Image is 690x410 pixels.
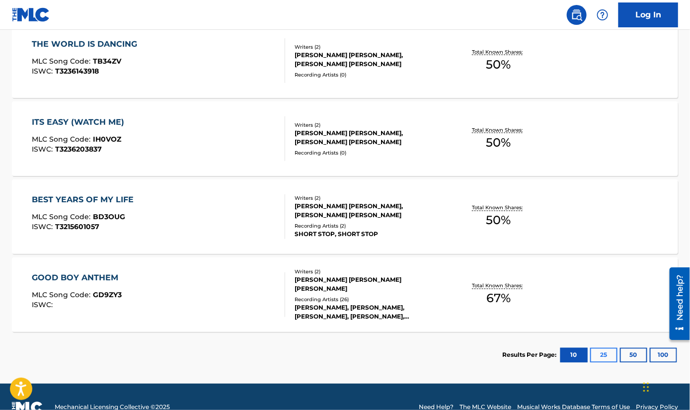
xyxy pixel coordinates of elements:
div: [PERSON_NAME], [PERSON_NAME], [PERSON_NAME], [PERSON_NAME], [PERSON_NAME] [295,304,443,322]
div: Recording Artists ( 0 ) [295,149,443,157]
div: Writers ( 2 ) [295,121,443,129]
span: MLC Song Code : [32,213,93,222]
div: BEST YEARS OF MY LIFE [32,194,139,206]
p: Total Known Shares: [472,48,525,56]
span: ISWC : [32,145,55,154]
a: Log In [618,2,678,27]
span: TB34ZV [93,57,121,66]
a: THE WORLD IS DANCINGMLC Song Code:TB34ZVISWC:T3236143918Writers (2)[PERSON_NAME] [PERSON_NAME], [... [12,23,678,98]
span: GD9ZY3 [93,291,122,300]
a: BEST YEARS OF MY LIFEMLC Song Code:BD3OUGISWC:T3215601057Writers (2)[PERSON_NAME] [PERSON_NAME], ... [12,179,678,254]
iframe: Resource Center [662,264,690,344]
button: 10 [560,348,588,363]
img: MLC Logo [12,7,50,22]
div: Recording Artists ( 26 ) [295,296,443,304]
span: T3236143918 [55,67,99,76]
div: Drag [643,372,649,402]
button: 100 [650,348,677,363]
div: Help [593,5,613,25]
div: ITS EASY (WATCH ME) [32,116,129,128]
div: [PERSON_NAME] [PERSON_NAME], [PERSON_NAME] [PERSON_NAME] [295,202,443,220]
div: Writers ( 2 ) [295,268,443,276]
span: MLC Song Code : [32,57,93,66]
div: [PERSON_NAME] [PERSON_NAME], [PERSON_NAME] [PERSON_NAME] [295,129,443,147]
img: search [571,9,583,21]
a: GOOD BOY ANTHEMMLC Song Code:GD9ZY3ISWC:Writers (2)[PERSON_NAME] [PERSON_NAME] [PERSON_NAME]Recor... [12,257,678,332]
span: 50 % [486,56,511,74]
span: T3215601057 [55,223,99,232]
span: 50 % [486,212,511,230]
span: ISWC : [32,301,55,310]
span: ISWC : [32,223,55,232]
button: 50 [620,348,647,363]
span: BD3OUG [93,213,125,222]
p: Total Known Shares: [472,204,525,212]
span: T3236203837 [55,145,102,154]
button: 25 [590,348,617,363]
p: Total Known Shares: [472,126,525,134]
div: Recording Artists ( 2 ) [295,223,443,230]
div: Recording Artists ( 0 ) [295,71,443,79]
div: Writers ( 2 ) [295,43,443,51]
span: MLC Song Code : [32,135,93,144]
div: SHORT STOP, SHORT STOP [295,230,443,239]
div: [PERSON_NAME] [PERSON_NAME] [PERSON_NAME] [295,276,443,294]
div: [PERSON_NAME] [PERSON_NAME], [PERSON_NAME] [PERSON_NAME] [295,51,443,69]
a: ITS EASY (WATCH ME)MLC Song Code:IH0VOZISWC:T3236203837Writers (2)[PERSON_NAME] [PERSON_NAME], [P... [12,101,678,176]
div: GOOD BOY ANTHEM [32,272,123,284]
div: THE WORLD IS DANCING [32,38,142,50]
span: MLC Song Code : [32,291,93,300]
span: 50 % [486,134,511,152]
span: 67 % [486,290,511,308]
span: ISWC : [32,67,55,76]
span: IH0VOZ [93,135,121,144]
div: Writers ( 2 ) [295,195,443,202]
iframe: Chat Widget [640,362,690,410]
p: Results Per Page: [502,351,559,360]
a: Public Search [567,5,587,25]
img: help [597,9,609,21]
p: Total Known Shares: [472,282,525,290]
